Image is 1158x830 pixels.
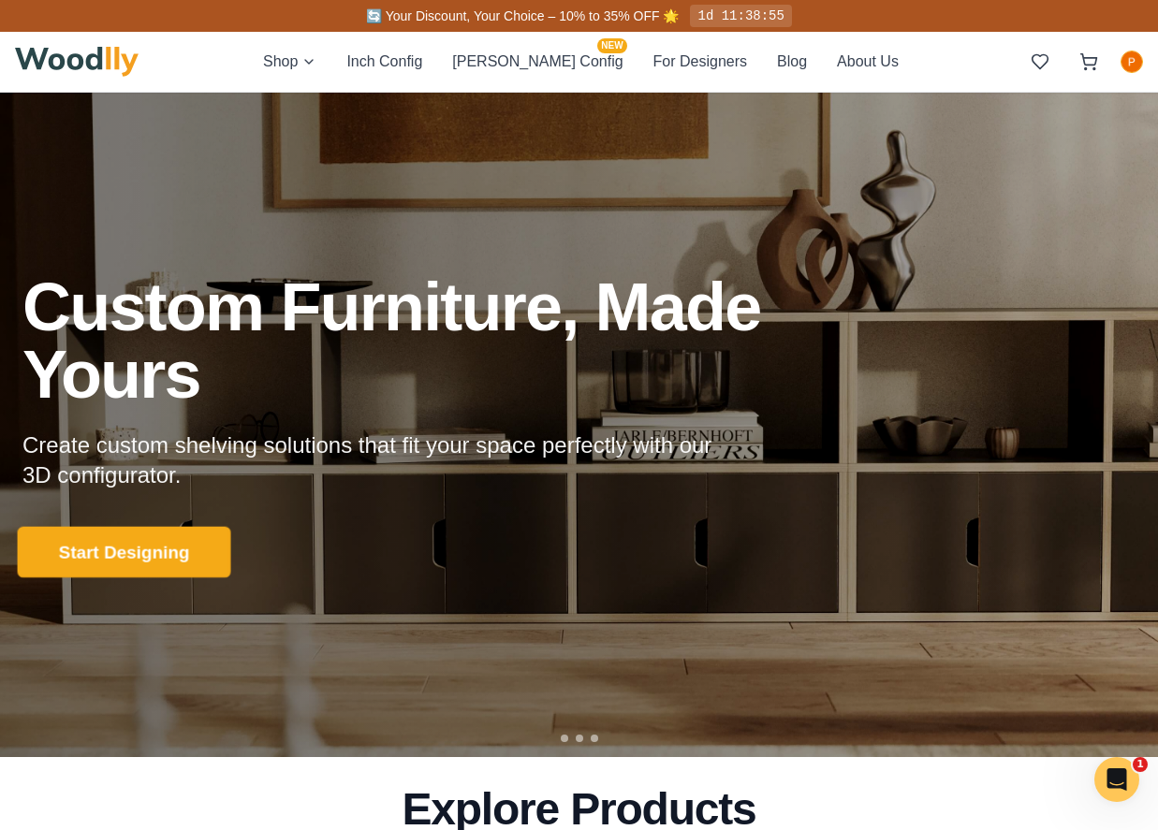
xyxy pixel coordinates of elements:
span: NEW [597,38,626,53]
button: Start Designing [18,526,231,577]
button: Blog [777,50,807,74]
button: About Us [837,50,899,74]
button: Shop [263,50,316,74]
button: Inch Config [346,50,422,74]
span: 🔄 Your Discount, Your Choice – 10% to 35% OFF 🌟 [366,8,679,23]
h1: Custom Furniture, Made Yours [22,273,861,408]
p: Create custom shelving solutions that fit your space perfectly with our 3D configurator. [22,430,741,490]
button: For Designers [653,50,747,74]
button: Pablo Martinez Nieto [1121,51,1143,73]
img: Woodlly [15,47,139,77]
iframe: Intercom live chat [1094,757,1139,802]
img: Pablo Martinez Nieto [1121,51,1142,72]
span: 1 [1133,757,1148,772]
div: 1d 11:38:55 [690,5,791,27]
button: [PERSON_NAME] ConfigNEW [452,50,623,74]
